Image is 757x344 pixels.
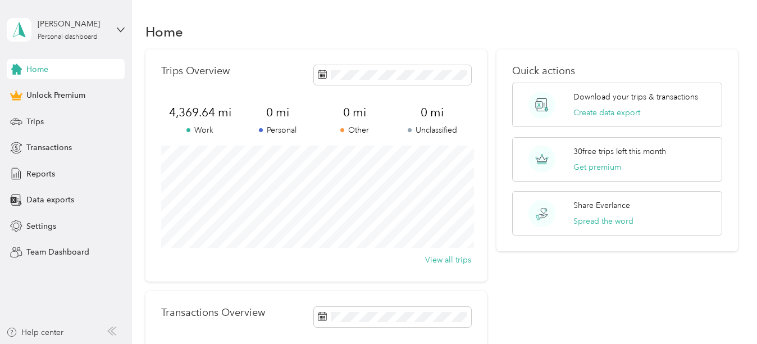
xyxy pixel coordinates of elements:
span: 0 mi [316,105,394,120]
p: Personal [239,124,316,136]
button: Help center [6,327,63,338]
span: Reports [26,168,55,180]
p: Work [161,124,239,136]
button: Create data export [573,107,640,119]
span: Data exports [26,194,74,206]
p: Transactions Overview [161,307,265,319]
button: Spread the word [573,215,633,227]
p: Download your trips & transactions [573,91,698,103]
p: Unclassified [394,124,471,136]
div: Personal dashboard [38,34,98,40]
iframe: Everlance-gr Chat Button Frame [694,281,757,344]
button: View all trips [425,254,471,266]
span: Unlock Premium [26,89,85,101]
p: Trips Overview [161,65,230,77]
h1: Home [145,26,183,38]
p: Other [316,124,394,136]
span: 0 mi [394,105,471,120]
span: 0 mi [239,105,316,120]
div: [PERSON_NAME] [38,18,108,30]
p: Share Everlance [573,200,630,211]
p: 30 free trips left this month [573,146,666,157]
span: Transactions [26,142,72,153]
button: Get premium [573,161,621,173]
span: Team Dashboard [26,246,89,258]
span: Settings [26,220,56,232]
span: Trips [26,116,44,128]
span: 4,369.64 mi [161,105,239,120]
span: Home [26,64,48,75]
p: Quick actions [512,65,722,77]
